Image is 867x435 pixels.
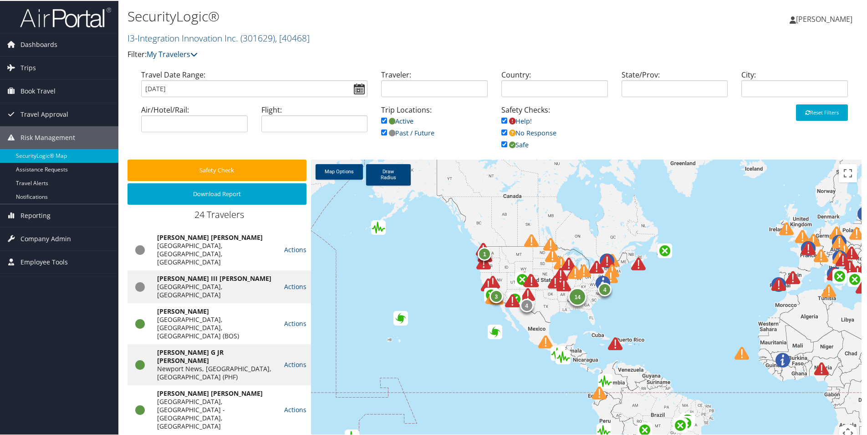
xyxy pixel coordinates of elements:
div: [GEOGRAPHIC_DATA], [GEOGRAPHIC_DATA], [GEOGRAPHIC_DATA] [157,241,275,265]
div: [GEOGRAPHIC_DATA], [GEOGRAPHIC_DATA] - [GEOGRAPHIC_DATA], [GEOGRAPHIC_DATA] [157,397,275,430]
button: Download Report [127,182,306,204]
a: My Travelers [147,48,198,58]
div: Green alert for tropical cyclone IVO-25. Population affected by Category 1 (120 km/h) wind speeds... [488,324,502,338]
span: [PERSON_NAME] [796,13,852,23]
div: Green forest fire alert in Brazil [678,415,693,430]
a: Draw Radius [366,163,411,185]
button: Safety Check [127,159,306,180]
div: Green earthquake alert (Magnitude 4.5M, Depth:10km) in United States 11/08/2025 05:52 UTC, 3 thou... [371,219,386,234]
div: Green alert for tropical cyclone HENRIETTE-25. Population affected by Category 1 (120 km/h) wind ... [393,310,408,325]
a: Active [381,116,413,124]
span: Company Admin [20,227,71,249]
div: 4 [598,282,612,295]
div: [GEOGRAPHIC_DATA], [GEOGRAPHIC_DATA] [157,282,275,298]
span: ( 301629 ) [240,31,275,43]
div: State/Prov: [615,68,735,104]
div: [PERSON_NAME] [PERSON_NAME] [157,388,275,397]
div: Safety Checks: [495,104,615,159]
div: Trip Locations: [374,104,495,147]
button: Toggle fullscreen view [839,163,857,181]
div: [PERSON_NAME] III [PERSON_NAME] [157,274,275,282]
div: [PERSON_NAME] G JR [PERSON_NAME] [157,347,275,364]
div: Green earthquake alert (Magnitude 4.7M, Depth:148.057km) in Colombia 11/08/2025 00:16 UTC, 3 mill... [598,373,612,388]
a: Actions [284,244,306,253]
div: Green forest fire alert in Brazil [680,412,695,426]
span: , [ 40468 ] [275,31,310,43]
div: City: [734,68,855,104]
div: Green earthquake alert (Magnitude 4.5M, Depth:10km) in Guatemala 10/08/2025 21:49 UTC, 2 thousand... [556,349,570,363]
a: No Response [501,128,556,136]
a: Map Options [316,163,363,179]
div: 24 Travelers [127,207,311,225]
p: Filter: [127,48,617,60]
span: Employee Tools [20,250,68,273]
div: Green forest fire alert in United States [508,291,522,306]
a: Actions [284,404,306,413]
div: Green forest fire alert in Brazil [673,417,688,432]
div: [PERSON_NAME] [PERSON_NAME] [157,233,275,241]
div: Green forest fire alert in Italy [832,268,847,283]
a: [PERSON_NAME] [790,5,862,32]
span: Travel Approval [20,102,68,125]
div: 14 [568,287,586,305]
a: Actions [284,318,306,327]
div: Green forest fire alert in United States [515,271,530,286]
button: Reset Filters [796,104,848,120]
div: 1 [478,246,491,260]
div: Country: [495,68,615,104]
div: Traveler: [374,68,495,104]
div: Green forest fire alert in Canada [658,243,672,257]
a: I3-Integration Innovation Inc. [127,31,310,43]
img: airportal-logo.png [20,6,111,27]
div: Travel Date Range: [134,68,374,104]
a: Safe [501,140,529,148]
div: [GEOGRAPHIC_DATA], [GEOGRAPHIC_DATA], [GEOGRAPHIC_DATA] (BOS) [157,315,275,339]
span: Risk Management [20,125,75,148]
a: Actions [284,281,306,290]
div: [PERSON_NAME] [157,306,275,315]
span: Trips [20,56,36,78]
div: Green earthquake alert (Magnitude 4.5M, Depth:55.143km) in Mexico 11/08/2025 09:57 UTC, No people... [551,345,566,360]
a: Past / Future [381,128,434,136]
h1: SecurityLogic® [127,6,617,25]
div: Air/Hotel/Rail: [134,104,255,139]
div: Green forest fire alert in Albania [847,271,862,286]
div: Green earthquake alert (Magnitude 4.7M, Depth:10km) in Guatemala 10/08/2025 20:37 UTC, 70 thousan... [556,349,571,363]
span: Book Travel [20,79,56,102]
div: Flight: [255,104,375,139]
span: Reporting [20,203,51,226]
span: Dashboards [20,32,57,55]
div: Newport News, [GEOGRAPHIC_DATA], [GEOGRAPHIC_DATA] (PHF) [157,364,275,380]
div: Green earthquake alert (Magnitude 5.8M, Depth:9.144km) in Mexico 11/08/2025 02:21 UTC, 40 thousan... [551,345,565,360]
div: Green forest fire alert in United States [484,287,499,301]
a: Actions [284,359,306,368]
a: Help! [501,116,532,124]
